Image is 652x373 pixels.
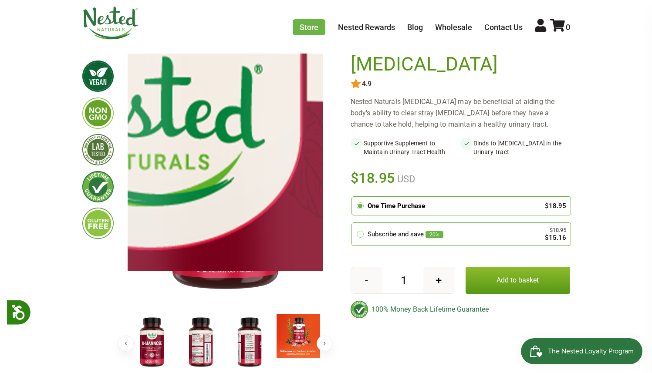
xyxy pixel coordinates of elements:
[317,336,332,351] button: Next
[82,171,114,202] img: lifetimeguarantee
[179,314,223,371] img: D-Mannose
[423,267,454,293] button: +
[118,336,134,351] button: Previous
[484,23,523,32] a: Contact Us
[351,301,368,318] img: badge-lifetimeguarantee-color.svg
[521,338,643,364] iframe: Button to open loyalty program pop-up
[361,80,372,88] span: 4.9
[82,208,114,239] img: glutenfree
[395,174,415,185] span: USD
[351,267,382,293] button: -
[460,137,570,158] li: Binds to [MEDICAL_DATA] in the Urinary Tract
[82,7,139,40] img: Nested Naturals
[228,314,271,371] img: D-Mannose
[130,314,174,371] img: D-Mannose
[351,301,570,318] div: 100% Money Back Lifetime Guarantee
[293,19,325,35] a: Store
[407,23,423,32] a: Blog
[351,168,395,188] span: $18.95
[82,60,114,92] img: vegan
[82,134,114,165] img: thirdpartytested
[351,54,566,75] h1: [MEDICAL_DATA]
[338,23,395,32] a: Nested Rewards
[466,267,570,294] button: Add to basket
[351,79,361,89] img: star.svg
[351,137,460,158] li: Supportive Supplement to Maintain Urinary Tract Health
[550,23,570,32] a: 0
[566,23,570,32] span: 0
[351,96,570,130] div: Nested Naturals [MEDICAL_DATA] may be beneficial at aiding the body’s ability to clear stray [MED...
[435,23,472,32] a: Wholesale
[277,314,320,358] img: D-Mannose
[82,97,114,129] img: gmofree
